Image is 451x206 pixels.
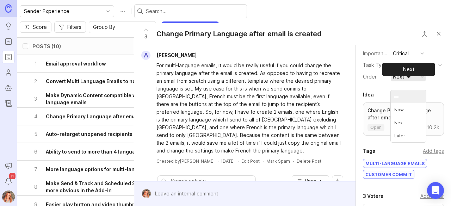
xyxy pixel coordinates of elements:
img: Canny Home [5,4,12,12]
h6: Ability to send to more than 4 languages [46,148,144,155]
a: A[PERSON_NAME] [137,51,202,60]
p: open [370,125,382,130]
p: 2 [32,78,39,85]
p: 8 [32,183,39,191]
a: [DATE] [221,158,235,164]
button: View [292,175,329,187]
button: 6Ability to send to more than 4 languages [32,143,173,160]
p: 6 [32,148,39,155]
div: Idea [363,90,374,99]
div: Created by [PERSON_NAME] [156,158,215,164]
div: Add voter [420,192,444,200]
div: Posts (10) [32,44,61,49]
a: Portal [2,35,15,48]
div: 3 Voters [363,192,383,200]
div: 10.2k [420,125,439,130]
div: · [237,158,239,164]
li: — [391,90,426,103]
a: Changelog [2,97,15,110]
div: Incremental Enhancement [393,61,435,69]
button: 1Email approval workflow [32,55,173,72]
label: Order [363,74,377,80]
div: toggle menu [20,5,114,17]
button: export comments [332,175,343,187]
div: Delete Post [297,158,321,164]
div: Multi-language emails [363,159,427,168]
div: Tags [363,147,375,155]
div: Next [382,63,435,76]
button: 2Convert Multi Language Emails to non-MLE emails [32,73,173,90]
p: Change Primary Language after email is created [367,107,439,121]
input: Search... [146,7,244,15]
li: Now [391,103,426,116]
span: [PERSON_NAME] [156,52,197,58]
h6: Auto-retarget unopened recipients [46,131,132,138]
button: Create new post [162,21,219,33]
input: Search activity... [171,177,252,185]
span: Filters [67,24,81,31]
li: Next [391,116,426,129]
label: Task Type [363,62,388,68]
h6: More language options for multi-language emails [46,166,168,173]
button: Bronwen W [2,191,15,203]
button: Announcements [2,160,15,172]
div: A [141,51,150,60]
li: Later [391,129,426,142]
div: Critical [393,50,409,57]
h6: Make Send & Track and Scheduled Send button more obvious in the Add-in [46,180,173,194]
span: Score [33,24,47,31]
svg: toggle icon [103,8,114,14]
button: Mark Spam [266,158,290,164]
label: Importance [363,50,389,56]
input: Sender Experience [24,7,102,15]
a: Autopilot [2,82,15,94]
p: 1 [32,60,39,67]
a: Users [2,66,15,79]
a: Ideas [2,20,15,32]
div: toggle menu [89,21,156,33]
div: Edit Post [241,158,260,164]
div: For multi-language emails, it would be really useful if you could change the primary language aft... [156,62,341,155]
h6: Convert Multi Language Emails to non-MLE emails [46,78,169,85]
button: 7More language options for multi-language emails [32,161,173,178]
time: [DATE] [221,158,235,164]
h6: Change Primary Language after email is created [46,113,165,120]
h6: Make Dynamic Content compatible with Multi language emails [46,92,173,106]
p: 5 [32,131,39,138]
button: 5Auto-retarget unopened recipients [32,125,173,143]
button: 8Make Send & Track and Scheduled Send button more obvious in the Add-in [32,178,173,195]
div: customer commit [363,170,414,179]
a: Roadmaps [2,51,15,63]
button: 3Make Dynamic Content compatible with Multi language emails [32,90,173,107]
button: Close button [432,27,446,41]
span: View [305,177,316,185]
button: Filters [54,21,86,33]
div: Change Primary Language after email is created [156,29,321,39]
button: Score [20,21,51,33]
div: Open Intercom Messenger [427,182,444,199]
button: Notifications [2,175,15,188]
div: Add tags [423,147,444,155]
div: · [262,158,264,164]
span: 3 [144,33,147,40]
div: · [293,158,294,164]
p: 3 [32,95,39,102]
p: 7 [32,166,39,173]
p: 4 [32,113,39,120]
a: Change Primary Language after email is createdopen3310.2k [363,102,444,136]
button: 4Change Primary Language after email is created [32,108,173,125]
span: 11 [9,173,16,179]
img: Bronwen W [140,189,153,198]
div: · [217,158,218,164]
button: Close button [418,27,432,41]
h6: Email approval workflow [46,60,106,67]
button: Roadmap options [117,6,128,17]
span: Group By [93,23,115,31]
